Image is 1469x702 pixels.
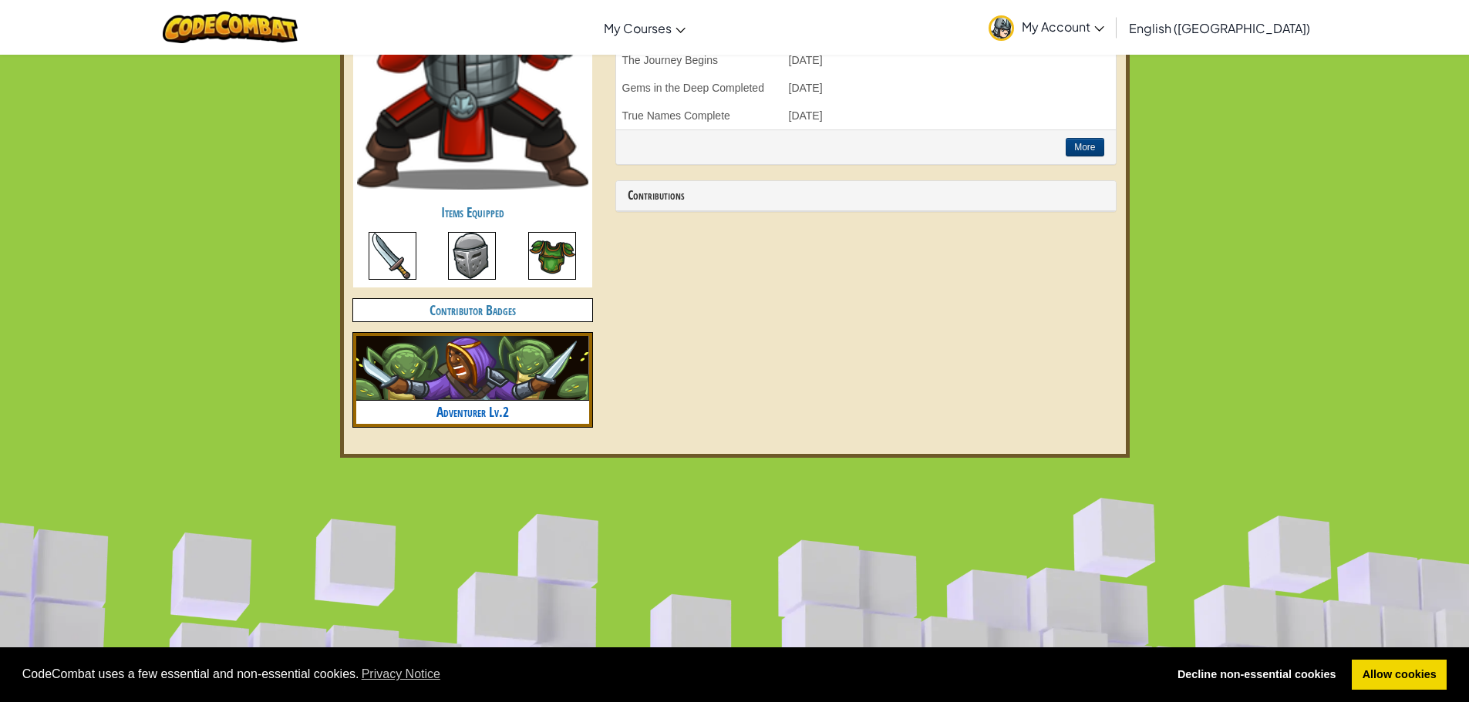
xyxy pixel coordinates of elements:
a: deny cookies [1167,660,1346,690]
td: [DATE] [783,46,949,74]
a: learn more about cookies [359,663,443,686]
td: True Names Complete [616,102,783,129]
img: adventurer.png [356,336,589,401]
h3: Contributions [628,189,1104,203]
img: CodeCombat logo [163,12,298,43]
span: My Courses [604,20,672,36]
a: Adventurer Lv.2 [436,402,509,421]
td: [DATE] [783,74,949,102]
h4: Items Equipped [361,201,585,223]
span: English ([GEOGRAPHIC_DATA]) [1129,20,1310,36]
a: English ([GEOGRAPHIC_DATA]) [1121,7,1318,49]
a: allow cookies [1352,660,1447,690]
a: My Account [981,3,1112,52]
span: My Account [1022,18,1104,35]
span: CodeCombat uses a few essential and non-essential cookies. [22,663,1155,686]
a: My Courses [596,7,693,49]
img: avatar [989,15,1014,41]
td: The Journey Begins [616,46,783,74]
button: More [1066,138,1103,156]
h4: Contributor Badges [353,299,592,321]
td: Gems in the Deep Completed [616,74,783,102]
td: [DATE] [783,102,949,129]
